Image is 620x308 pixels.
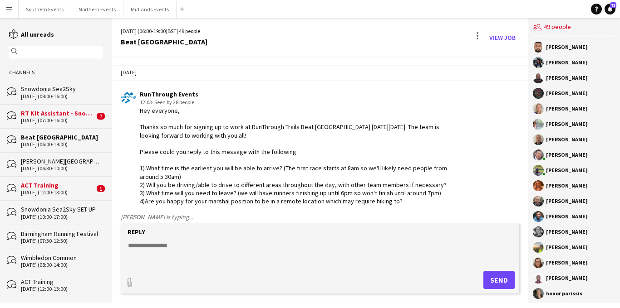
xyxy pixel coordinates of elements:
[21,230,103,238] div: Birmingham Running Festival
[546,291,582,296] div: honor parissis
[21,157,103,165] div: [PERSON_NAME][GEOGRAPHIC_DATA]
[546,44,588,50] div: [PERSON_NAME]
[546,91,588,96] div: [PERSON_NAME]
[546,183,588,188] div: [PERSON_NAME]
[546,198,588,204] div: [PERSON_NAME]
[21,93,103,100] div: [DATE] (08:00-16:00)
[121,27,207,35] div: [DATE] (06:00-19:00) | 49 people
[128,228,145,236] label: Reply
[140,106,454,279] div: Hey everyone, Thanks so much for signing up to work at RunThrough Trails Beat [GEOGRAPHIC_DATA] [...
[486,30,519,45] a: View Job
[140,98,454,106] div: 12:03
[21,141,103,148] div: [DATE] (06:00-19:00)
[483,271,515,289] button: Send
[546,75,588,81] div: [PERSON_NAME]
[546,229,588,235] div: [PERSON_NAME]
[21,254,103,262] div: Wimbledon Common
[546,152,588,158] div: [PERSON_NAME]
[140,90,454,98] div: RunThrough Events
[546,137,588,142] div: [PERSON_NAME]
[9,30,54,38] a: All unreads
[112,65,529,80] div: [DATE]
[546,106,588,111] div: [PERSON_NAME]
[121,38,207,46] div: Beat [GEOGRAPHIC_DATA]
[546,214,588,219] div: [PERSON_NAME]
[546,60,588,65] div: [PERSON_NAME]
[21,133,103,141] div: Beat [GEOGRAPHIC_DATA]
[19,0,71,18] button: Southern Events
[123,0,177,18] button: Midlands Events
[21,286,103,292] div: [DATE] (12:00-13:00)
[546,275,588,281] div: [PERSON_NAME]
[21,214,103,220] div: [DATE] (10:00-17:00)
[546,121,588,127] div: [PERSON_NAME]
[21,181,94,189] div: ACT Training
[21,278,103,286] div: ACT Training
[546,168,588,173] div: [PERSON_NAME]
[21,205,103,213] div: Snowdonia Sea2Sky SET UP
[533,18,615,37] div: 49 people
[21,238,103,244] div: [DATE] (07:30-12:30)
[167,28,177,34] span: BST
[21,117,94,124] div: [DATE] (07:00-16:00)
[152,99,194,106] span: · Seen by 28 people
[21,85,103,93] div: Snowdonia Sea2Sky
[121,213,520,221] div: [PERSON_NAME] is typing...
[21,165,103,172] div: [DATE] (06:30-10:00)
[546,260,588,265] div: [PERSON_NAME]
[605,4,615,14] a: 73
[21,189,94,196] div: [DATE] (12:00-13:00)
[610,2,616,8] span: 73
[97,185,105,192] span: 1
[546,245,588,250] div: [PERSON_NAME]
[71,0,123,18] button: Northern Events
[97,113,105,120] span: 7
[21,262,103,268] div: [DATE] (08:00-14:00)
[21,109,94,117] div: RT Kit Assistant - Snowdonia Sea2Sky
